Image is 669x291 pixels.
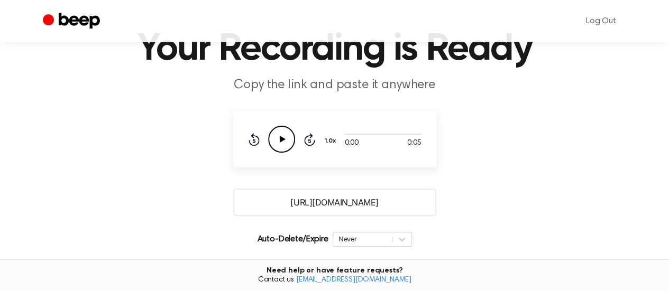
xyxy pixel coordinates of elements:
a: [EMAIL_ADDRESS][DOMAIN_NAME] [296,276,411,284]
p: Copy the link and paste it anywhere [132,77,538,94]
div: Never [338,234,387,244]
a: Beep [43,11,103,32]
button: 1.0x [324,132,340,150]
span: 0:00 [345,138,359,149]
p: Auto-Delete/Expire [257,233,328,246]
h1: Your Recording is Ready [64,30,606,68]
span: 0:05 [407,138,421,149]
span: Contact us [6,276,663,285]
a: Log Out [575,8,627,34]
